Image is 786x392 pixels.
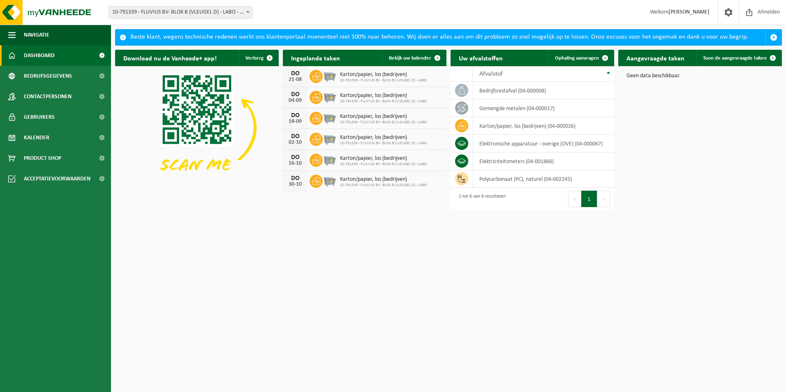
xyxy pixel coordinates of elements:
h2: Aangevraagde taken [618,50,693,66]
span: Afvalstof [479,71,503,77]
span: 10-791339 - FLUVIUS BV- BLOK B (VLEUGEL D) - LABO [340,99,427,104]
span: Karton/papier, los (bedrijven) [340,113,427,120]
div: DO [287,112,303,119]
button: 1 [581,191,597,207]
div: 30-10 [287,182,303,187]
span: 10-791339 - FLUVIUS BV- BLOK B (VLEUGEL D) - LABO - MECHELEN [109,7,252,18]
div: DO [287,175,303,182]
span: Karton/papier, los (bedrijven) [340,176,427,183]
div: 04-09 [287,98,303,104]
a: Toon de aangevraagde taken [696,50,781,66]
span: Karton/papier, los (bedrijven) [340,92,427,99]
span: Dashboard [24,45,55,66]
a: Ophaling aanvragen [548,50,613,66]
span: Bekijk uw kalender [389,55,431,61]
div: 18-09 [287,119,303,125]
span: Gebruikers [24,107,55,127]
img: WB-2500-GAL-GY-01 [323,152,337,166]
button: Verberg [239,50,278,66]
img: WB-2500-GAL-GY-01 [323,69,337,83]
span: 10-791339 - FLUVIUS BV- BLOK B (VLEUGEL D) - LABO [340,120,427,125]
img: WB-2500-GAL-GY-01 [323,131,337,145]
span: Bedrijfsgegevens [24,66,72,86]
span: 10-791339 - FLUVIUS BV- BLOK B (VLEUGEL D) - LABO - MECHELEN [109,6,252,18]
span: Toon de aangevraagde taken [703,55,767,61]
img: WB-2500-GAL-GY-01 [323,111,337,125]
img: WB-2500-GAL-GY-01 [323,173,337,187]
h2: Ingeplande taken [283,50,348,66]
div: DO [287,154,303,161]
span: Kalender [24,127,49,148]
div: 16-10 [287,161,303,166]
span: 10-791339 - FLUVIUS BV- BLOK B (VLEUGEL D) - LABO [340,141,427,146]
span: 10-791339 - FLUVIUS BV- BLOK B (VLEUGEL D) - LABO [340,183,427,188]
button: Next [597,191,610,207]
td: gemengde metalen (04-000017) [473,99,615,117]
img: Download de VHEPlus App [115,66,279,189]
span: Karton/papier, los (bedrijven) [340,71,427,78]
div: Beste klant, wegens technische redenen werkt ons klantenportaal momenteel niet 100% naar behoren.... [130,30,765,45]
td: polycarbonaat (PC), naturel (04-002245) [473,170,615,188]
td: elektronische apparatuur - overige (OVE) (04-000067) [473,135,615,152]
a: Bekijk uw kalender [382,50,446,66]
div: DO [287,70,303,77]
span: Contactpersonen [24,86,72,107]
td: karton/papier, los (bedrijven) (04-000026) [473,117,615,135]
span: Navigatie [24,25,49,45]
span: Verberg [245,55,264,61]
div: DO [287,91,303,98]
span: Acceptatievoorwaarden [24,168,90,189]
h2: Uw afvalstoffen [451,50,511,66]
td: elektriciteitsmeters (04-001866) [473,152,615,170]
p: Geen data beschikbaar. [626,73,774,79]
span: Karton/papier, los (bedrijven) [340,134,427,141]
div: 02-10 [287,140,303,145]
button: Previous [568,191,581,207]
strong: [PERSON_NAME] [668,9,710,15]
span: Product Shop [24,148,61,168]
h2: Download nu de Vanheede+ app! [115,50,225,66]
span: 10-791339 - FLUVIUS BV- BLOK B (VLEUGEL D) - LABO [340,162,427,167]
div: 21-08 [287,77,303,83]
img: WB-2500-GAL-GY-01 [323,90,337,104]
td: bedrijfsrestafval (04-000008) [473,82,615,99]
span: 10-791339 - FLUVIUS BV- BLOK B (VLEUGEL D) - LABO [340,78,427,83]
div: DO [287,133,303,140]
div: 1 tot 6 van 6 resultaten [455,190,506,208]
span: Ophaling aanvragen [555,55,599,61]
span: Karton/papier, los (bedrijven) [340,155,427,162]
